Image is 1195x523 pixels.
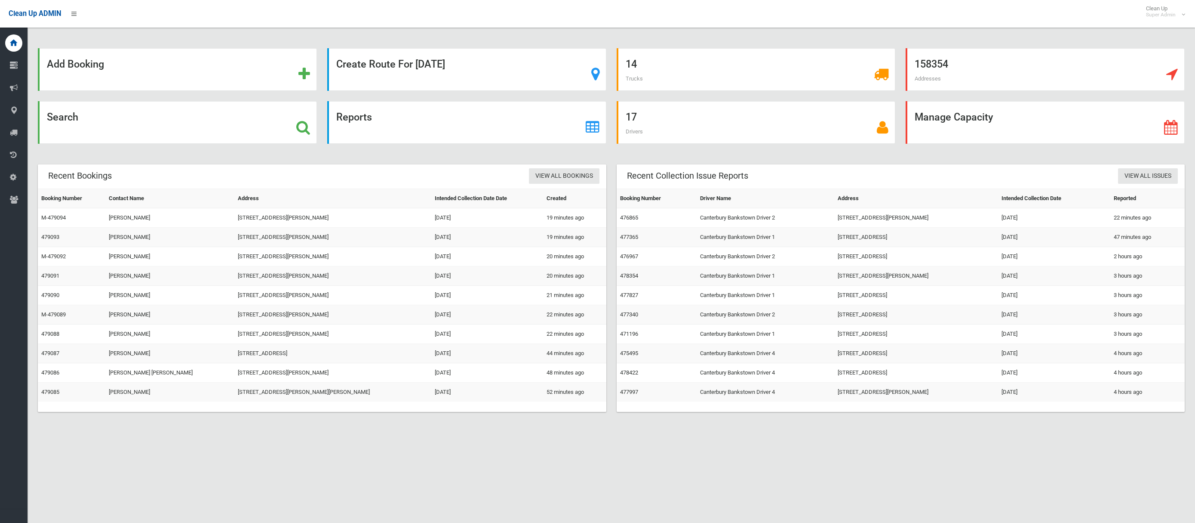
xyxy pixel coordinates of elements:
[620,253,638,260] a: 476967
[834,228,998,247] td: [STREET_ADDRESS]
[998,363,1110,383] td: [DATE]
[834,208,998,228] td: [STREET_ADDRESS][PERSON_NAME]
[41,350,59,356] a: 479087
[47,111,78,123] strong: Search
[41,292,59,298] a: 479090
[1110,363,1185,383] td: 4 hours ago
[998,189,1110,208] th: Intended Collection Date
[105,325,234,344] td: [PERSON_NAME]
[38,189,105,208] th: Booking Number
[617,189,697,208] th: Booking Number
[41,369,59,376] a: 479086
[620,311,638,318] a: 477340
[543,344,606,363] td: 44 minutes ago
[543,266,606,286] td: 20 minutes ago
[915,75,941,82] span: Addresses
[41,214,66,221] a: M-479094
[1110,228,1185,247] td: 47 minutes ago
[105,305,234,325] td: [PERSON_NAME]
[697,286,834,305] td: Canterbury Bankstown Driver 1
[834,247,998,266] td: [STREET_ADDRESS]
[47,58,104,70] strong: Add Booking
[327,101,606,144] a: Reports
[234,247,431,266] td: [STREET_ADDRESS][PERSON_NAME]
[620,234,638,240] a: 477365
[105,363,234,383] td: [PERSON_NAME] [PERSON_NAME]
[834,363,998,383] td: [STREET_ADDRESS]
[431,344,544,363] td: [DATE]
[617,167,759,184] header: Recent Collection Issue Reports
[41,234,59,240] a: 479093
[620,272,638,279] a: 478354
[543,325,606,344] td: 22 minutes ago
[38,167,122,184] header: Recent Bookings
[915,58,948,70] strong: 158354
[105,286,234,305] td: [PERSON_NAME]
[431,383,544,402] td: [DATE]
[697,208,834,228] td: Canterbury Bankstown Driver 2
[834,266,998,286] td: [STREET_ADDRESS][PERSON_NAME]
[1118,168,1178,184] a: View All Issues
[234,189,431,208] th: Address
[906,48,1185,91] a: 158354 Addresses
[697,344,834,363] td: Canterbury Bankstown Driver 4
[697,325,834,344] td: Canterbury Bankstown Driver 1
[105,344,234,363] td: [PERSON_NAME]
[543,247,606,266] td: 20 minutes ago
[620,369,638,376] a: 478422
[336,58,445,70] strong: Create Route For [DATE]
[1110,189,1185,208] th: Reported
[697,189,834,208] th: Driver Name
[234,228,431,247] td: [STREET_ADDRESS][PERSON_NAME]
[834,344,998,363] td: [STREET_ADDRESS]
[529,168,599,184] a: View All Bookings
[915,111,993,123] strong: Manage Capacity
[620,331,638,337] a: 471196
[543,189,606,208] th: Created
[620,389,638,395] a: 477997
[431,266,544,286] td: [DATE]
[234,305,431,325] td: [STREET_ADDRESS][PERSON_NAME]
[431,247,544,266] td: [DATE]
[626,128,643,135] span: Drivers
[41,311,66,318] a: M-479089
[431,208,544,228] td: [DATE]
[626,58,637,70] strong: 14
[105,208,234,228] td: [PERSON_NAME]
[105,383,234,402] td: [PERSON_NAME]
[697,247,834,266] td: Canterbury Bankstown Driver 2
[1142,5,1184,18] span: Clean Up
[431,363,544,383] td: [DATE]
[998,325,1110,344] td: [DATE]
[38,48,317,91] a: Add Booking
[626,111,637,123] strong: 17
[617,48,896,91] a: 14 Trucks
[1110,247,1185,266] td: 2 hours ago
[617,101,896,144] a: 17 Drivers
[697,305,834,325] td: Canterbury Bankstown Driver 2
[105,247,234,266] td: [PERSON_NAME]
[998,247,1110,266] td: [DATE]
[38,101,317,144] a: Search
[998,228,1110,247] td: [DATE]
[834,305,998,325] td: [STREET_ADDRESS]
[1110,286,1185,305] td: 3 hours ago
[998,208,1110,228] td: [DATE]
[834,286,998,305] td: [STREET_ADDRESS]
[234,325,431,344] td: [STREET_ADDRESS][PERSON_NAME]
[620,350,638,356] a: 475495
[234,344,431,363] td: [STREET_ADDRESS]
[234,286,431,305] td: [STREET_ADDRESS][PERSON_NAME]
[620,214,638,221] a: 476865
[998,344,1110,363] td: [DATE]
[834,189,998,208] th: Address
[431,189,544,208] th: Intended Collection Date Date
[41,389,59,395] a: 479085
[105,266,234,286] td: [PERSON_NAME]
[41,331,59,337] a: 479088
[998,305,1110,325] td: [DATE]
[431,305,544,325] td: [DATE]
[834,383,998,402] td: [STREET_ADDRESS][PERSON_NAME]
[1110,305,1185,325] td: 3 hours ago
[41,272,59,279] a: 479091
